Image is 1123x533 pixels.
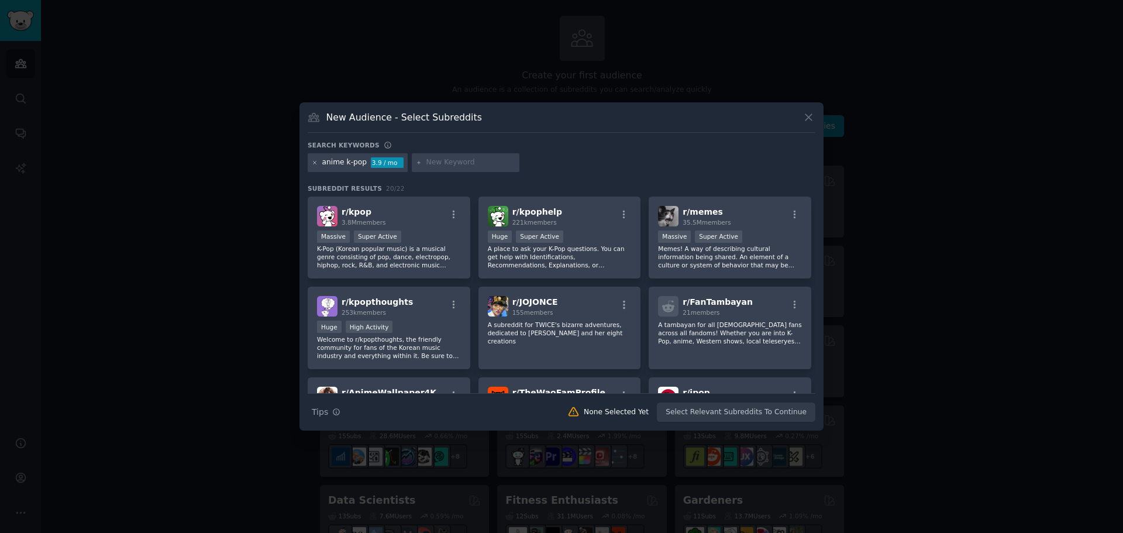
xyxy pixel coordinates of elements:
p: Welcome to r/kpopthoughts, the friendly community for fans of the Korean music industry and every... [317,335,461,360]
div: Huge [488,231,512,243]
div: High Activity [346,321,393,333]
span: Tips [312,406,328,418]
span: r/ jpop [683,388,710,397]
p: A subreddit for TWICE's bizarre adventures, dedicated to [PERSON_NAME] and her eight creations [488,321,632,345]
span: r/ AnimeWallpaper4K [342,388,436,397]
img: TheWaoFamProfile [488,387,508,407]
h3: New Audience - Select Subreddits [326,111,482,123]
span: 35.5M members [683,219,731,226]
span: r/ kpop [342,207,371,216]
span: r/ TheWaoFamProfile [512,388,605,397]
span: r/ kpophelp [512,207,562,216]
div: Super Active [354,231,401,243]
p: A place to ask your K-Pop questions. You can get help with Identifications, Recommendations, Expl... [488,245,632,269]
span: 20 / 22 [386,185,405,192]
p: K-Pop (Korean popular music) is a musical genre consisting of pop, dance, electropop, hiphop, roc... [317,245,461,269]
span: r/ kpopthoughts [342,297,413,307]
img: kpop [317,206,337,226]
span: 3.8M members [342,219,386,226]
span: 155 members [512,309,553,316]
span: Subreddit Results [308,184,382,192]
p: A tambayan for all [DEMOGRAPHIC_DATA] fans across all fandoms! Whether you are into K-Pop, anime,... [658,321,802,345]
button: Tips [308,402,345,422]
div: Massive [658,231,691,243]
img: kpophelp [488,206,508,226]
div: Super Active [695,231,742,243]
div: 3.9 / mo [371,157,404,168]
img: AnimeWallpaper4K [317,387,337,407]
span: 21 members [683,309,719,316]
span: 253k members [342,309,386,316]
img: kpopthoughts [317,296,337,317]
div: anime k-pop [322,157,367,168]
img: jpop [658,387,678,407]
h3: Search keywords [308,141,380,149]
div: Huge [317,321,342,333]
span: r/ memes [683,207,723,216]
img: JOJONCE [488,296,508,317]
div: None Selected Yet [584,407,649,418]
img: memes [658,206,678,226]
div: Super Active [516,231,563,243]
span: 221k members [512,219,557,226]
input: New Keyword [426,157,515,168]
div: Massive [317,231,350,243]
p: Memes! A way of describing cultural information being shared. An element of a culture or system o... [658,245,802,269]
span: r/ FanTambayan [683,297,753,307]
span: r/ JOJONCE [512,297,558,307]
